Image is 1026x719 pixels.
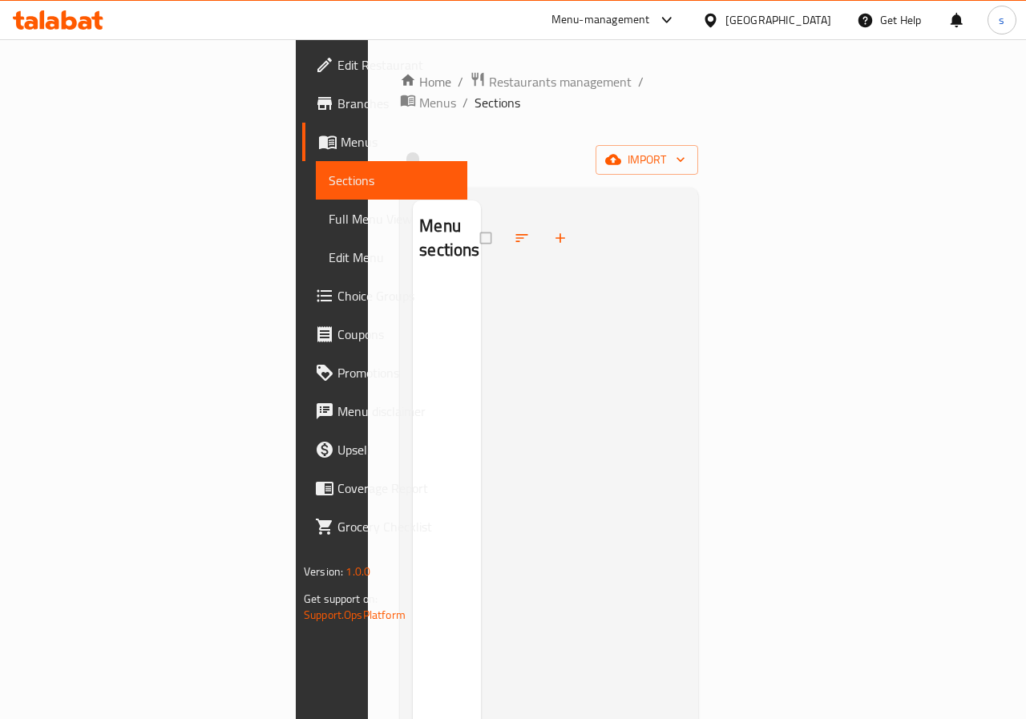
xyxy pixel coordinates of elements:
[345,561,370,582] span: 1.0.0
[302,392,467,430] a: Menu disclaimer
[608,150,685,170] span: import
[304,561,343,582] span: Version:
[302,469,467,507] a: Coverage Report
[302,123,467,161] a: Menus
[337,479,454,498] span: Coverage Report
[329,171,454,190] span: Sections
[543,220,581,256] button: Add section
[302,353,467,392] a: Promotions
[302,315,467,353] a: Coupons
[400,71,698,113] nav: breadcrumb
[302,84,467,123] a: Branches
[489,72,632,91] span: Restaurants management
[413,277,481,289] nav: Menu sections
[316,161,467,200] a: Sections
[337,363,454,382] span: Promotions
[337,402,454,421] span: Menu disclaimer
[337,325,454,344] span: Coupons
[337,55,454,75] span: Edit Restaurant
[329,209,454,228] span: Full Menu View
[302,46,467,84] a: Edit Restaurant
[551,10,650,30] div: Menu-management
[337,286,454,305] span: Choice Groups
[316,200,467,238] a: Full Menu View
[337,94,454,113] span: Branches
[304,604,406,625] a: Support.OpsPlatform
[302,277,467,315] a: Choice Groups
[470,71,632,92] a: Restaurants management
[999,11,1004,29] span: s
[316,238,467,277] a: Edit Menu
[329,248,454,267] span: Edit Menu
[725,11,831,29] div: [GEOGRAPHIC_DATA]
[475,93,520,112] span: Sections
[302,507,467,546] a: Grocery Checklist
[638,72,644,91] li: /
[337,517,454,536] span: Grocery Checklist
[341,132,454,151] span: Menus
[337,440,454,459] span: Upsell
[304,588,378,609] span: Get support on:
[302,430,467,469] a: Upsell
[596,145,698,175] button: import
